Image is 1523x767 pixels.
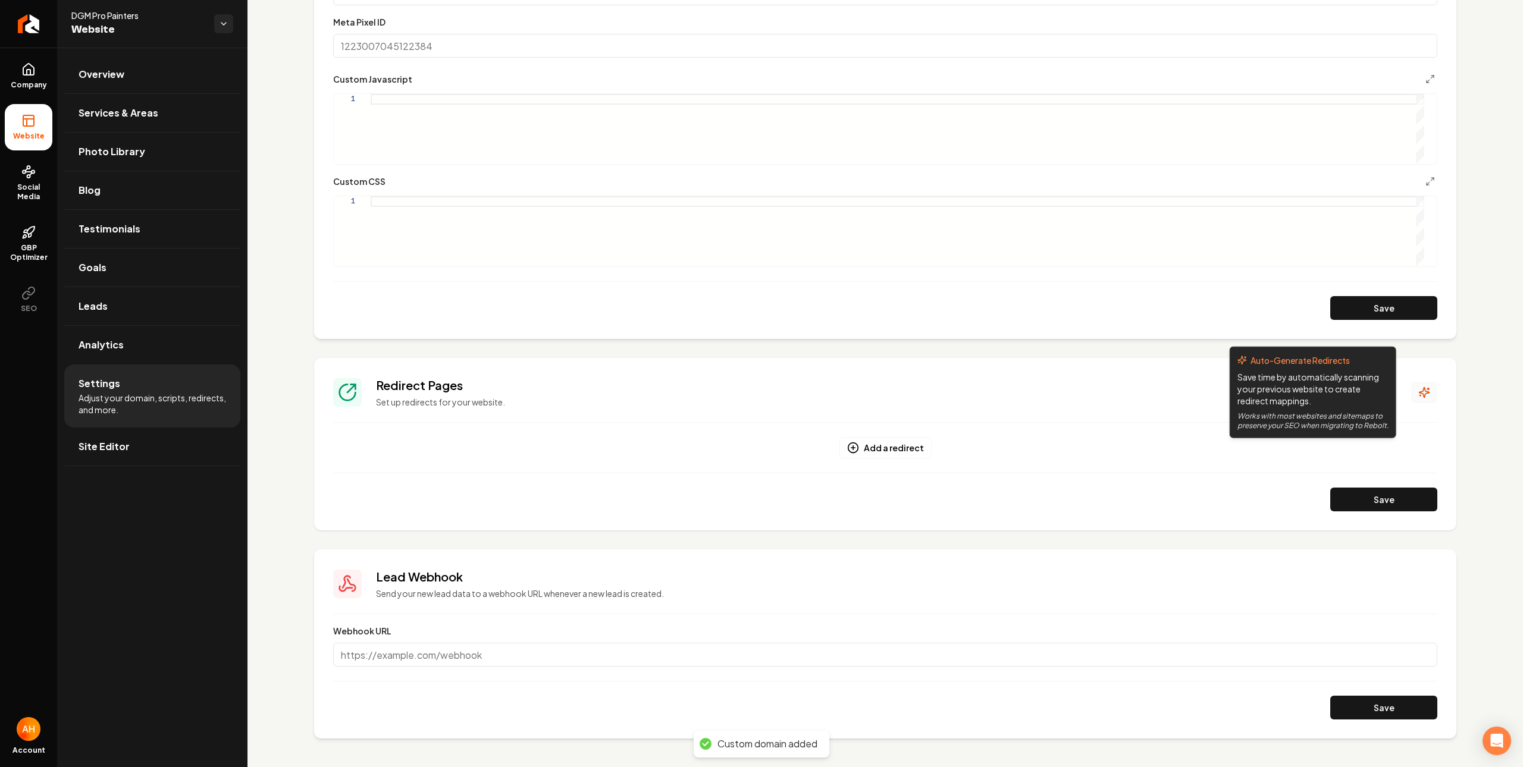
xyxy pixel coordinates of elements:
a: Social Media [5,155,52,211]
label: Webhook URL [333,625,391,636]
div: Custom domain added [717,738,817,750]
a: Goals [64,249,240,287]
span: Goals [79,260,106,275]
div: 1 [334,94,355,105]
p: Set up redirects for your website. [376,396,1397,408]
a: GBP Optimizer [5,216,52,272]
span: SEO [16,304,42,313]
label: Custom CSS [333,177,386,186]
span: Overview [79,67,124,81]
span: Analytics [79,338,124,352]
span: DGM Pro Painters [71,10,205,21]
span: Account [12,746,45,755]
button: Save [1330,488,1437,511]
p: Send your new lead data to a webhook URL whenever a new lead is created. [376,587,1437,599]
button: SEO [5,276,52,323]
span: Website [71,21,205,38]
span: Leads [79,299,108,313]
img: Rebolt Logo [18,14,40,33]
button: Add a redirect [839,437,932,458]
span: Services & Areas [79,106,158,120]
span: Adjust your domain, scripts, redirects, and more. [79,392,226,416]
a: Site Editor [64,427,240,466]
span: Settings [79,376,120,391]
input: 1223007045122384 [333,34,1437,58]
button: Open user button [17,717,40,741]
span: Social Media [5,183,52,202]
span: Blog [79,183,101,197]
span: Company [6,80,52,90]
button: Save [1330,696,1437,719]
span: Site Editor [79,439,130,454]
a: Leads [64,287,240,325]
a: Photo Library [64,133,240,171]
a: Services & Areas [64,94,240,132]
button: Save [1330,296,1437,320]
span: Testimonials [79,222,140,236]
a: Overview [64,55,240,93]
a: Blog [64,171,240,209]
div: 1 [334,196,355,207]
img: Anthony Hurgoi [17,717,40,741]
h3: Lead Webhook [376,568,1437,585]
a: Company [5,53,52,99]
a: Testimonials [64,210,240,248]
span: GBP Optimizer [5,243,52,262]
h3: Redirect Pages [376,377,1397,394]
a: Analytics [64,326,240,364]
input: https://example.com/webhook [333,643,1437,667]
h3: Auto-Generate Redirects [1237,354,1389,366]
div: Open Intercom Messenger [1483,727,1511,755]
span: Website [8,131,49,141]
label: Custom Javascript [333,75,412,83]
p: Save time by automatically scanning your previous website to create redirect mappings. [1237,371,1389,407]
span: Photo Library [79,144,145,159]
label: Meta Pixel ID [333,17,386,27]
p: Works with most websites and sitemaps to preserve your SEO when migrating to Rebolt. [1237,411,1389,430]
